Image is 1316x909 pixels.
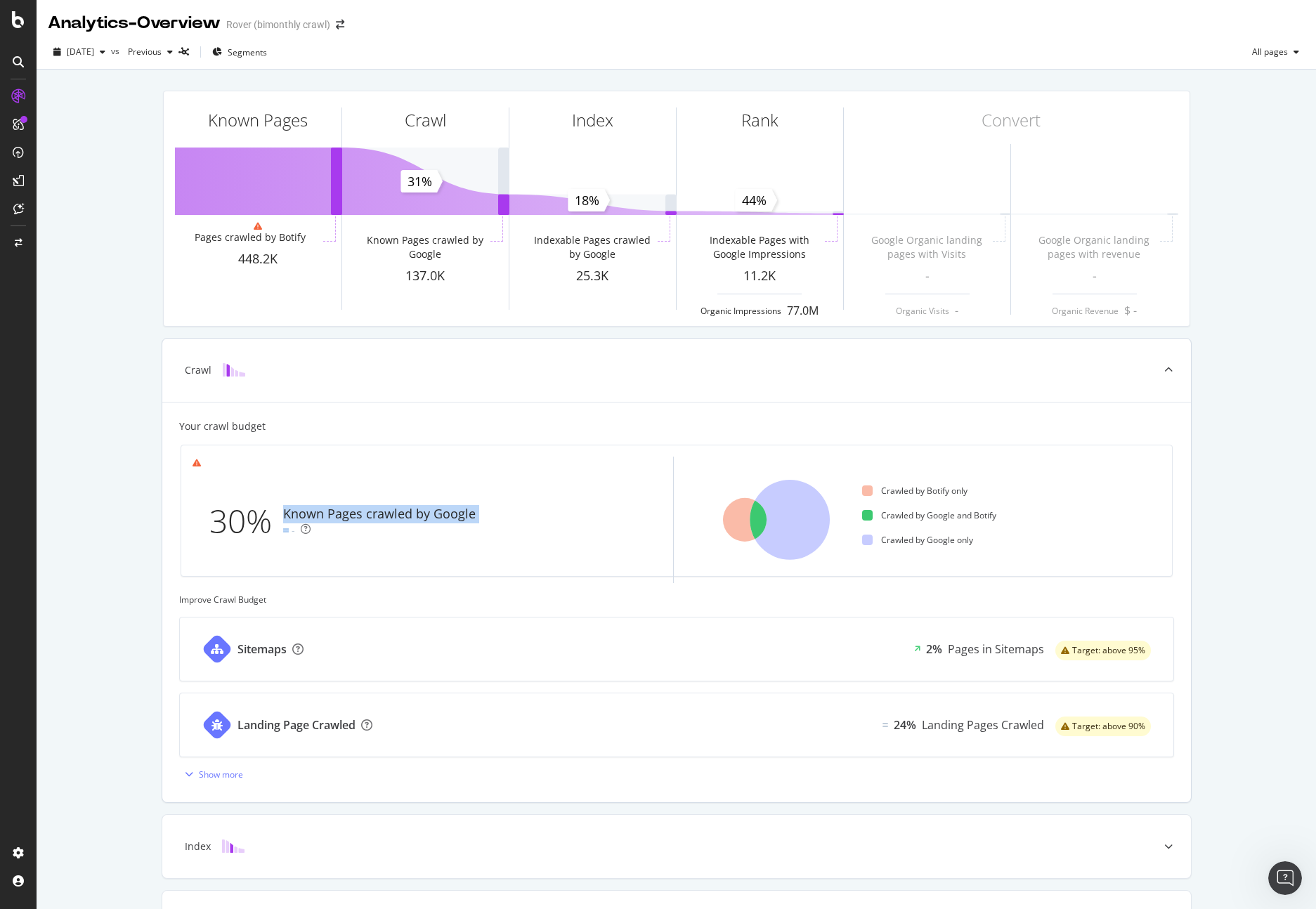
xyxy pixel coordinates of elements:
[1246,46,1288,58] span: All pages
[894,717,916,733] div: 24%
[237,641,287,658] div: Sitemaps
[207,41,273,63] button: Segments
[48,11,221,35] div: Analytics - Overview
[1055,641,1151,660] div: warning label
[199,769,243,780] div: Show more
[237,717,356,733] div: Landing Page Crawled
[179,693,1174,757] a: Landing Page CrawledEqual24%Landing Pages Crawledwarning label
[787,303,819,319] div: 77.0M
[741,108,778,132] div: Rank
[228,46,267,58] span: Segments
[948,641,1044,658] div: Pages in Sitemaps
[222,839,245,853] img: block-icon
[283,528,289,532] img: Equal
[185,363,211,377] div: Crawl
[405,108,446,132] div: Crawl
[179,763,243,785] button: Show more
[862,485,968,497] div: Crawled by Botify only
[572,108,613,132] div: Index
[179,419,266,433] div: Your crawl budget
[362,233,488,261] div: Known Pages crawled by Google
[1055,717,1151,736] div: warning label
[926,641,942,658] div: 2%
[1268,861,1302,895] iframe: Intercom live chat
[336,20,344,30] div: arrow-right-arrow-left
[1072,646,1145,655] span: Target: above 95%
[179,617,1174,681] a: Sitemaps2%Pages in Sitemapswarning label
[67,46,94,58] span: 2025 Sep. 24th
[195,230,306,244] div: Pages crawled by Botify
[179,594,1174,606] div: Improve Crawl Budget
[862,509,996,521] div: Crawled by Google and Botify
[175,250,341,268] div: 448.2K
[862,534,973,546] div: Crawled by Google only
[1246,41,1305,63] button: All pages
[529,233,655,261] div: Indexable Pages crawled by Google
[283,505,476,523] div: Known Pages crawled by Google
[226,18,330,32] div: Rover (bimonthly crawl)
[122,46,162,58] span: Previous
[208,108,308,132] div: Known Pages
[292,523,295,537] div: -
[342,267,509,285] div: 137.0K
[48,41,111,63] button: [DATE]
[882,723,888,727] img: Equal
[122,41,178,63] button: Previous
[701,305,781,317] div: Organic Impressions
[111,45,122,57] span: vs
[509,267,676,285] div: 25.3K
[922,717,1044,733] div: Landing Pages Crawled
[185,839,211,854] div: Index
[209,498,283,544] div: 30%
[677,267,843,285] div: 11.2K
[696,233,822,261] div: Indexable Pages with Google Impressions
[1072,722,1145,731] span: Target: above 90%
[223,363,245,377] img: block-icon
